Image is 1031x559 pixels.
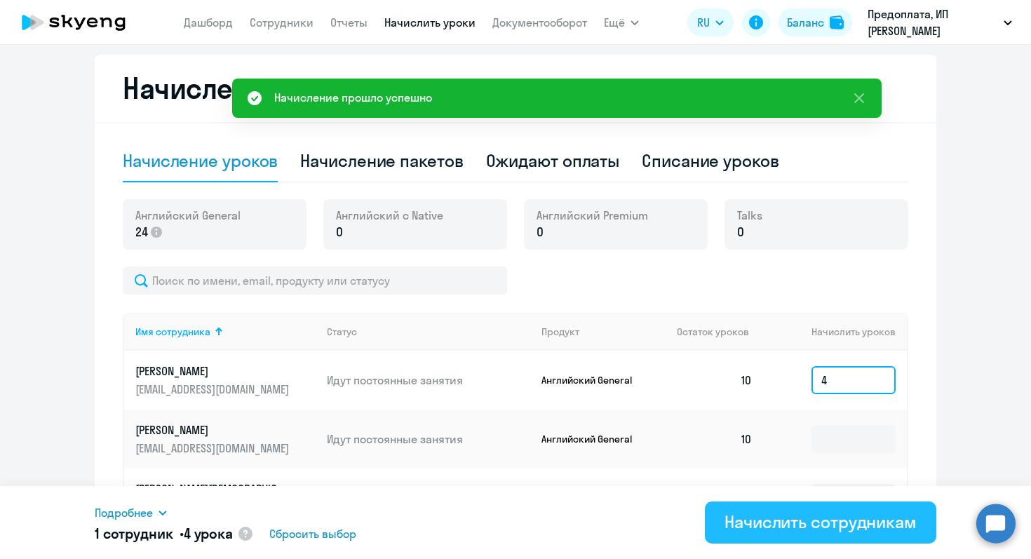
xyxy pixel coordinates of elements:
button: RU [687,8,734,36]
p: [PERSON_NAME] [135,363,292,379]
span: Talks [737,208,762,223]
a: Отчеты [330,15,368,29]
span: 0 [537,223,544,241]
p: [PERSON_NAME] [135,422,292,438]
a: Документооборот [492,15,587,29]
div: Статус [327,325,530,338]
a: Сотрудники [250,15,314,29]
div: Начисление прошло успешно [274,89,432,106]
div: Начислить сотрудникам [725,511,917,533]
div: Продукт [541,325,579,338]
span: Английский General [135,208,241,223]
p: Идут постоянные занятия [327,372,530,388]
h5: 1 сотрудник • [95,524,233,544]
button: Ещё [604,8,639,36]
div: Списание уроков [642,149,779,172]
a: Дашборд [184,15,233,29]
input: Поиск по имени, email, продукту или статусу [123,267,507,295]
span: 24 [135,223,148,241]
span: Ещё [604,14,625,31]
div: Имя сотрудника [135,325,316,338]
h2: Начисление и списание уроков [123,72,908,105]
p: Предоплата, ИП [PERSON_NAME] [868,6,998,39]
a: [PERSON_NAME][DEMOGRAPHIC_DATA][EMAIL_ADDRESS][DOMAIN_NAME] [135,481,316,515]
td: 10 [666,351,764,410]
div: Продукт [541,325,666,338]
p: [EMAIL_ADDRESS][DOMAIN_NAME] [135,382,292,397]
p: [EMAIL_ADDRESS][DOMAIN_NAME] [135,440,292,456]
p: Идут постоянные занятия [327,431,530,447]
span: Остаток уроков [677,325,749,338]
div: Статус [327,325,357,338]
div: Баланс [787,14,824,31]
p: [PERSON_NAME][DEMOGRAPHIC_DATA] [135,481,292,497]
a: [PERSON_NAME][EMAIL_ADDRESS][DOMAIN_NAME] [135,422,316,456]
button: Предоплата, ИП [PERSON_NAME] [861,6,1019,39]
img: balance [830,15,844,29]
td: 10 [666,410,764,469]
div: Начисление пакетов [300,149,463,172]
button: Начислить сотрудникам [705,501,936,544]
a: Начислить уроки [384,15,476,29]
p: Английский General [541,374,647,386]
td: 14 [666,469,764,527]
div: Начисление уроков [123,149,278,172]
div: Остаток уроков [677,325,764,338]
span: 0 [336,223,343,241]
div: Ожидают оплаты [486,149,620,172]
span: Сбросить выбор [269,525,356,542]
span: RU [697,14,710,31]
span: Английский Premium [537,208,648,223]
span: 0 [737,223,744,241]
span: Подробнее [95,504,153,521]
p: Английский General [541,433,647,445]
span: 4 урока [184,525,233,542]
span: Английский с Native [336,208,443,223]
th: Начислить уроков [764,313,907,351]
a: [PERSON_NAME][EMAIL_ADDRESS][DOMAIN_NAME] [135,363,316,397]
button: Балансbalance [779,8,852,36]
div: Имя сотрудника [135,325,210,338]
